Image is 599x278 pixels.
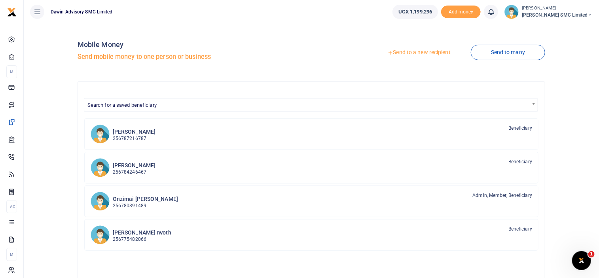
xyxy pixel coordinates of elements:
[91,225,110,244] img: ROr
[588,251,595,257] span: 1
[91,125,110,144] img: LO
[522,11,593,19] span: [PERSON_NAME] SMC Limited
[113,168,155,176] p: 256784246467
[572,251,591,270] iframe: Intercom live chat
[473,192,533,199] span: Admin, Member, Beneficiary
[392,5,438,19] a: UGX 1,199,296
[504,5,519,19] img: profile-user
[78,53,308,61] h5: Send mobile money to one person or business
[113,135,155,142] p: 256787216787
[84,185,538,217] a: OFd Onzimai [PERSON_NAME] 256780391489 Admin, Member, Beneficiary
[84,118,538,150] a: LO [PERSON_NAME] 256787216787 Beneficiary
[522,5,593,12] small: [PERSON_NAME]
[441,8,481,14] a: Add money
[7,8,17,17] img: logo-small
[113,196,178,202] h6: Onzimai [PERSON_NAME]
[91,158,110,177] img: MG
[7,9,17,15] a: logo-small logo-large logo-large
[441,6,481,19] span: Add money
[84,219,538,251] a: ROr [PERSON_NAME] rwoth 256775482066 Beneficiary
[389,5,441,19] li: Wallet ballance
[508,158,532,165] span: Beneficiary
[441,6,481,19] li: Toup your wallet
[113,236,171,243] p: 256775482066
[113,129,155,135] h6: [PERSON_NAME]
[113,229,171,236] h6: [PERSON_NAME] rwoth
[113,162,155,169] h6: [PERSON_NAME]
[87,102,157,108] span: Search for a saved beneficiary
[504,5,593,19] a: profile-user [PERSON_NAME] [PERSON_NAME] SMC Limited
[47,8,116,15] span: Dawin Advisory SMC Limited
[84,98,538,111] span: Search for a saved beneficiary
[113,202,178,210] p: 256780391489
[508,125,532,132] span: Beneficiary
[398,8,432,16] span: UGX 1,199,296
[84,98,538,112] span: Search for a saved beneficiary
[471,45,545,60] a: Send to many
[6,200,17,213] li: Ac
[91,192,110,211] img: OFd
[6,65,17,78] li: M
[6,248,17,261] li: M
[84,152,538,183] a: MG [PERSON_NAME] 256784246467 Beneficiary
[368,45,471,60] a: Send to a new recipient
[78,40,308,49] h4: Mobile Money
[508,225,532,233] span: Beneficiary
